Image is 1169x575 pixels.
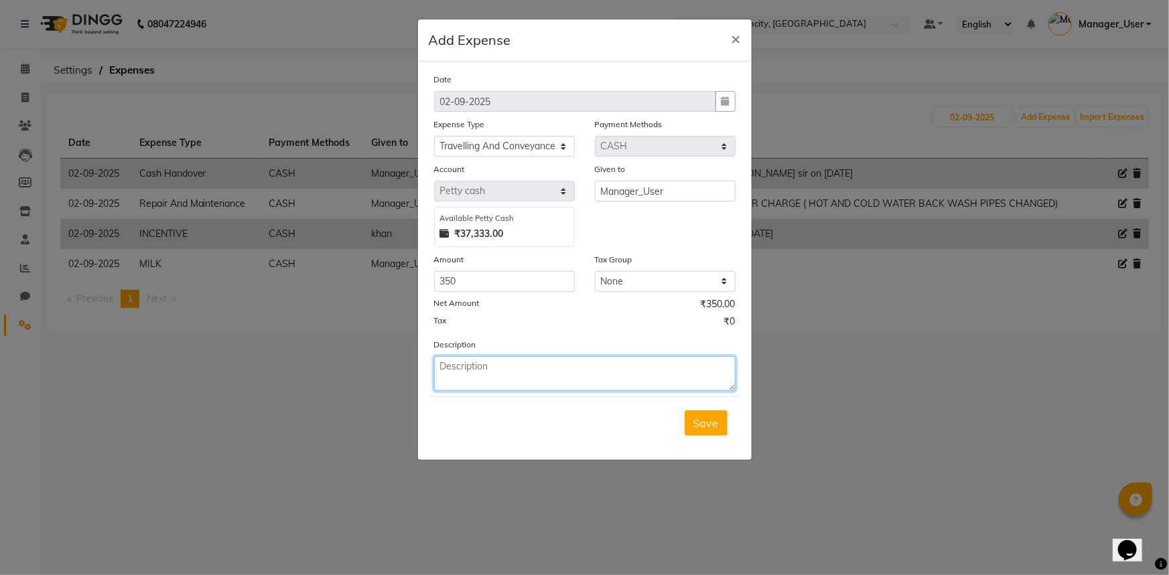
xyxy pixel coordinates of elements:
label: Payment Methods [595,118,663,131]
label: Expense Type [434,118,485,131]
label: Tax [434,315,447,327]
span: × [732,28,741,48]
iframe: chat widget [1113,521,1156,562]
label: Given to [595,163,626,175]
label: Net Amount [434,297,480,309]
span: Save [693,416,719,430]
h5: Add Expense [429,30,511,50]
label: Account [434,163,465,175]
label: Date [434,74,452,86]
strong: ₹37,333.00 [455,227,504,241]
label: Description [434,339,476,351]
label: Amount [434,254,464,266]
button: Save [685,410,728,436]
label: Tax Group [595,254,632,266]
span: ₹0 [724,315,736,332]
button: Close [721,19,752,57]
input: Given to [595,181,736,201]
input: Amount [434,271,575,292]
span: ₹350.00 [701,297,736,315]
div: Available Petty Cash [440,213,569,224]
